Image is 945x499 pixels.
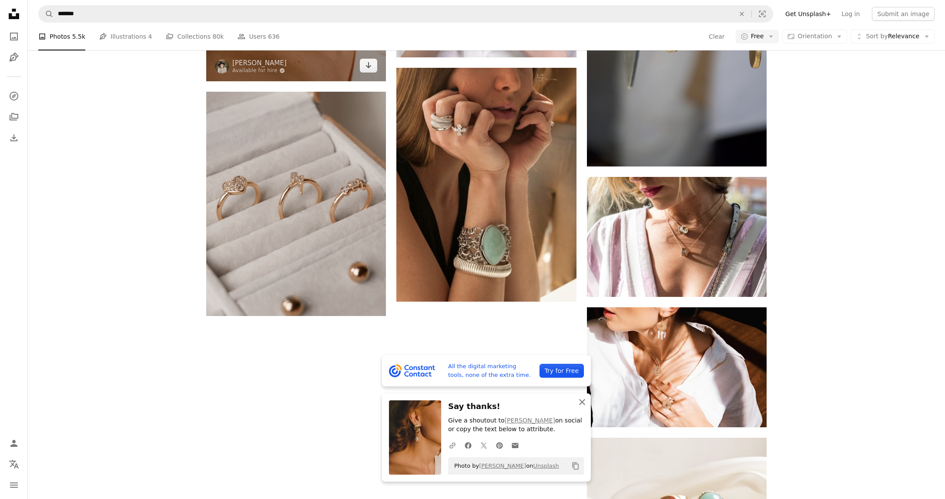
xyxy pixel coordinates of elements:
[396,68,576,302] img: photography of woman holding her face
[782,30,847,43] button: Orientation
[38,5,773,23] form: Find visuals sitewide
[476,436,492,454] a: Share on Twitter
[448,416,584,434] p: Give a shoutout to on social or copy the text below to attribute.
[533,462,559,469] a: Unsplash
[507,436,523,454] a: Share over email
[166,23,224,50] a: Collections 80k
[540,364,584,378] div: Try for Free
[460,436,476,454] a: Share on Facebook
[215,60,229,73] img: Go to Kateryna Hliznitsova's profile
[268,32,280,41] span: 636
[5,5,23,24] a: Home — Unsplash
[5,129,23,146] a: Download History
[568,459,583,473] button: Copy to clipboard
[798,33,832,40] span: Orientation
[587,233,767,240] a: woman wearing gold-colored ring pendant necklaces
[851,30,935,43] button: Sort byRelevance
[587,177,767,296] img: woman wearing gold-colored ring pendant necklaces
[5,476,23,494] button: Menu
[148,32,152,41] span: 4
[5,87,23,105] a: Explore
[736,30,779,43] button: Free
[587,363,767,371] a: woman in white v neck shirt wearing gold necklace
[505,417,555,424] a: [PERSON_NAME]
[232,59,287,67] a: [PERSON_NAME]
[448,400,584,413] h3: Say thanks!
[360,59,377,73] a: Download
[389,364,436,377] img: file-1643061002856-0f96dc078c63image
[450,459,559,473] span: Photo by on
[396,181,576,189] a: photography of woman holding her face
[5,456,23,473] button: Language
[206,92,386,316] img: three gold rings in a white box
[238,23,279,50] a: Users 636
[5,28,23,45] a: Photos
[836,7,865,21] a: Log in
[780,7,836,21] a: Get Unsplash+
[708,30,725,43] button: Clear
[206,200,386,208] a: three gold rings in a white box
[99,23,152,50] a: Illustrations 4
[479,462,526,469] a: [PERSON_NAME]
[866,32,919,41] span: Relevance
[872,7,935,21] button: Submit an image
[448,362,533,379] span: All the digital marketing tools, none of the extra time.
[587,307,767,427] img: woman in white v neck shirt wearing gold necklace
[212,32,224,41] span: 80k
[751,32,764,41] span: Free
[5,435,23,452] a: Log in / Sign up
[5,108,23,126] a: Collections
[382,355,591,386] a: All the digital marketing tools, none of the extra time.Try for Free
[492,436,507,454] a: Share on Pinterest
[232,67,287,74] a: Available for hire
[866,33,888,40] span: Sort by
[39,6,54,22] button: Search Unsplash
[5,49,23,66] a: Illustrations
[732,6,751,22] button: Clear
[752,6,773,22] button: Visual search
